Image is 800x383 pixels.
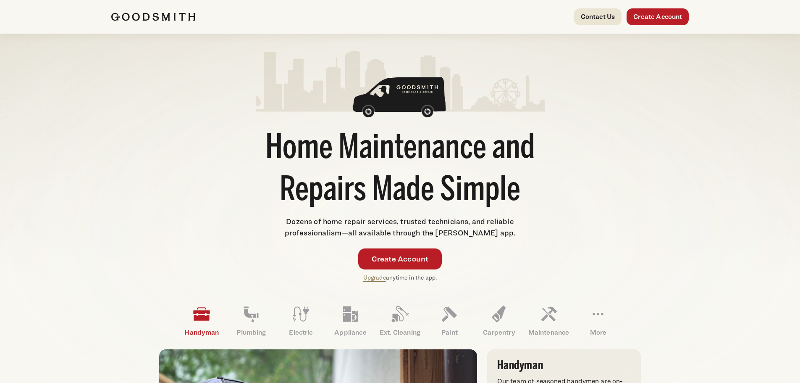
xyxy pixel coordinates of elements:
a: Appliance [325,299,375,343]
a: Handyman [177,299,226,343]
p: anytime in the app. [363,273,437,283]
p: Maintenance [524,328,573,338]
a: Paint [425,299,474,343]
h3: Handyman [497,359,631,371]
p: More [573,328,623,338]
p: Ext. Cleaning [375,328,425,338]
p: Carpentry [474,328,524,338]
a: Maintenance [524,299,573,343]
p: Paint [425,328,474,338]
a: Carpentry [474,299,524,343]
a: Contact Us [574,8,622,25]
p: Plumbing [226,328,276,338]
a: Plumbing [226,299,276,343]
p: Electric [276,328,325,338]
h1: Home Maintenance and Repairs Made Simple [256,128,545,212]
p: Appliance [325,328,375,338]
a: Electric [276,299,325,343]
span: Dozens of home repair services, trusted technicians, and reliable professionalism—all available t... [285,217,516,237]
a: Upgrade [363,274,386,281]
a: Ext. Cleaning [375,299,425,343]
p: Handyman [177,328,226,338]
a: More [573,299,623,343]
a: Create Account [627,8,689,25]
a: Create Account [358,248,442,269]
img: Goodsmith [111,13,195,21]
